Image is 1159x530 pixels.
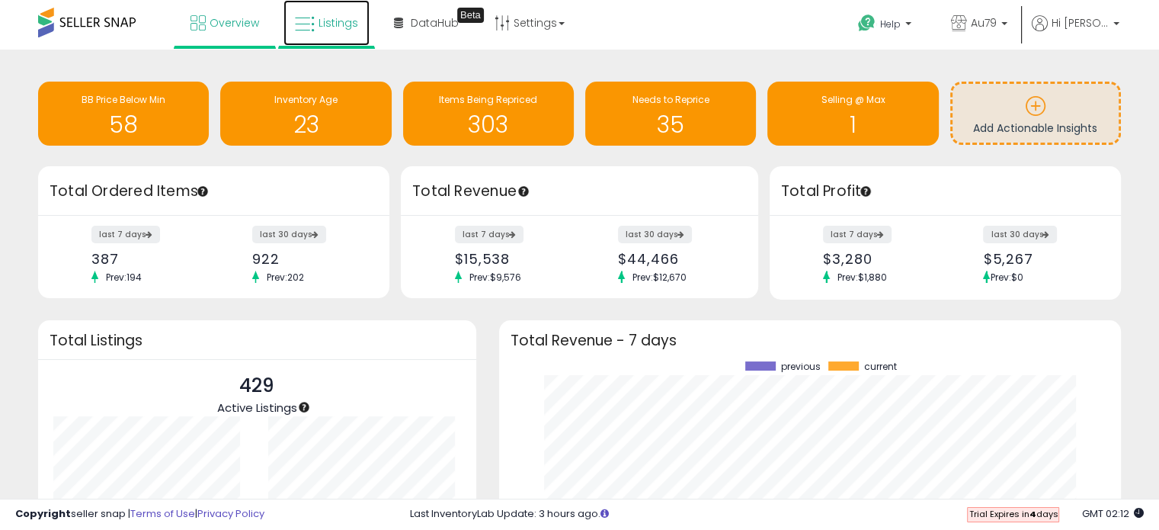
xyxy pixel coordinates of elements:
[952,84,1119,143] a: Add Actionable Insights
[455,226,523,243] label: last 7 days
[1052,15,1109,31] span: Hi [PERSON_NAME]
[846,2,927,50] a: Help
[969,508,1058,520] span: Trial Expires in days
[880,18,901,31] span: Help
[625,271,694,284] span: Prev: $12,670
[457,8,484,23] div: Tooltip anchor
[91,251,202,267] div: 387
[455,251,568,267] div: $15,538
[15,507,264,522] div: seller snap | |
[823,226,892,243] label: last 7 days
[259,271,312,284] span: Prev: 202
[618,226,692,243] label: last 30 days
[857,14,876,33] i: Get Help
[274,93,338,106] span: Inventory Age
[593,112,748,137] h1: 35
[38,82,209,146] a: BB Price Below Min 58
[82,93,165,106] span: BB Price Below Min
[411,112,566,137] h1: 303
[410,507,1144,522] div: Last InventoryLab Update: 3 hours ago.
[217,400,297,416] span: Active Listings
[990,271,1023,284] span: Prev: $0
[618,251,732,267] div: $44,466
[197,506,264,521] a: Privacy Policy
[983,226,1057,243] label: last 30 days
[517,185,530,198] div: Tooltip anchor
[1082,506,1144,521] span: 2025-10-6 02:12 GMT
[252,251,363,267] div: 922
[412,181,747,202] h3: Total Revenue
[821,93,885,106] span: Selling @ Max
[1032,15,1119,50] a: Hi [PERSON_NAME]
[767,82,938,146] a: Selling @ Max 1
[823,251,933,267] div: $3,280
[600,509,609,519] i: Click here to read more about un-synced listings.
[511,335,1109,346] h3: Total Revenue - 7 days
[403,82,574,146] a: Items Being Repriced 303
[252,226,326,243] label: last 30 days
[217,371,297,400] p: 429
[130,506,195,521] a: Terms of Use
[50,181,378,202] h3: Total Ordered Items
[91,226,160,243] label: last 7 days
[585,82,756,146] a: Needs to Reprice 35
[864,361,897,372] span: current
[46,112,201,137] h1: 58
[830,271,895,284] span: Prev: $1,880
[632,93,709,106] span: Needs to Reprice
[859,185,872,198] div: Tooltip anchor
[775,112,930,137] h1: 1
[98,271,149,284] span: Prev: 194
[462,271,529,284] span: Prev: $9,576
[439,93,537,106] span: Items Being Repriced
[15,506,71,521] strong: Copyright
[971,15,997,31] span: Au79
[220,82,391,146] a: Inventory Age 23
[319,15,358,31] span: Listings
[196,185,210,198] div: Tooltip anchor
[228,112,383,137] h1: 23
[781,361,821,372] span: previous
[210,15,259,31] span: Overview
[983,251,1093,267] div: $5,267
[297,400,311,414] div: Tooltip anchor
[1029,508,1036,520] b: 4
[411,15,459,31] span: DataHub
[50,335,465,346] h3: Total Listings
[973,120,1097,136] span: Add Actionable Insights
[781,181,1109,202] h3: Total Profit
